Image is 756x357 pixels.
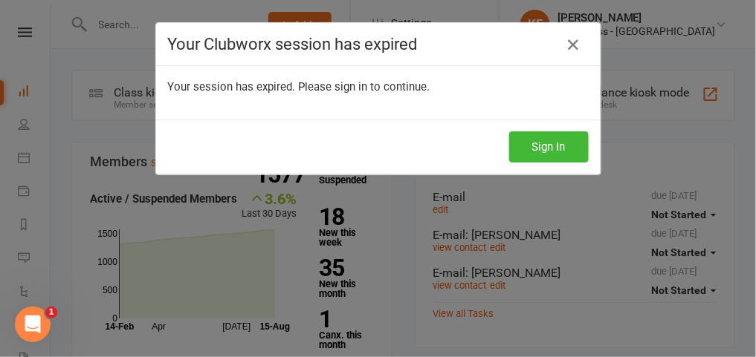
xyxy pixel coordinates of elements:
span: Your session has expired. Please sign in to continue. [168,80,430,94]
h4: Your Clubworx session has expired [168,35,589,53]
iframe: Intercom live chat [15,307,51,342]
span: 1 [45,307,57,318]
button: Sign In [509,131,589,163]
a: Close [562,33,586,56]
